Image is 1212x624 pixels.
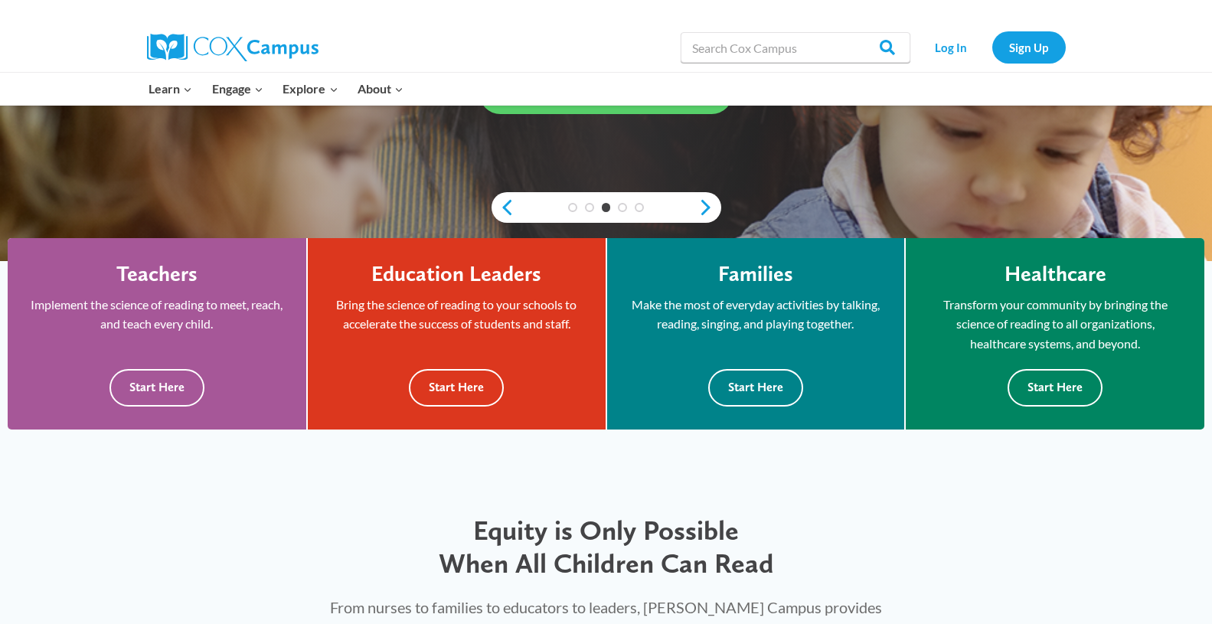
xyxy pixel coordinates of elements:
[439,514,774,580] span: Equity is Only Possible When All Children Can Read
[607,238,905,430] a: Families Make the most of everyday activities by talking, reading, singing, and playing together....
[635,203,644,212] a: 5
[147,34,319,61] img: Cox Campus
[929,295,1181,354] p: Transform your community by bringing the science of reading to all organizations, healthcare syst...
[618,203,627,212] a: 4
[492,198,515,217] a: previous
[630,295,882,334] p: Make the most of everyday activities by talking, reading, singing, and playing together.
[718,261,793,287] h4: Families
[8,238,306,430] a: Teachers Implement the science of reading to meet, reach, and teach every child. Start Here
[331,295,583,334] p: Bring the science of reading to your schools to accelerate the success of students and staff.
[568,203,577,212] a: 1
[31,295,283,334] p: Implement the science of reading to meet, reach, and teach every child.
[308,238,606,430] a: Education Leaders Bring the science of reading to your schools to accelerate the success of stude...
[1008,369,1103,407] button: Start Here
[492,192,721,223] div: content slider buttons
[992,31,1066,63] a: Sign Up
[109,369,204,407] button: Start Here
[202,73,273,105] button: Child menu of Engage
[371,261,541,287] h4: Education Leaders
[273,73,348,105] button: Child menu of Explore
[698,198,721,217] a: next
[409,369,504,407] button: Start Here
[139,73,203,105] button: Child menu of Learn
[708,369,803,407] button: Start Here
[348,73,413,105] button: Child menu of About
[918,31,985,63] a: Log In
[602,203,611,212] a: 3
[918,31,1066,63] nav: Secondary Navigation
[116,261,198,287] h4: Teachers
[681,32,910,63] input: Search Cox Campus
[906,238,1204,430] a: Healthcare Transform your community by bringing the science of reading to all organizations, heal...
[1005,261,1106,287] h4: Healthcare
[585,203,594,212] a: 2
[139,73,413,105] nav: Primary Navigation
